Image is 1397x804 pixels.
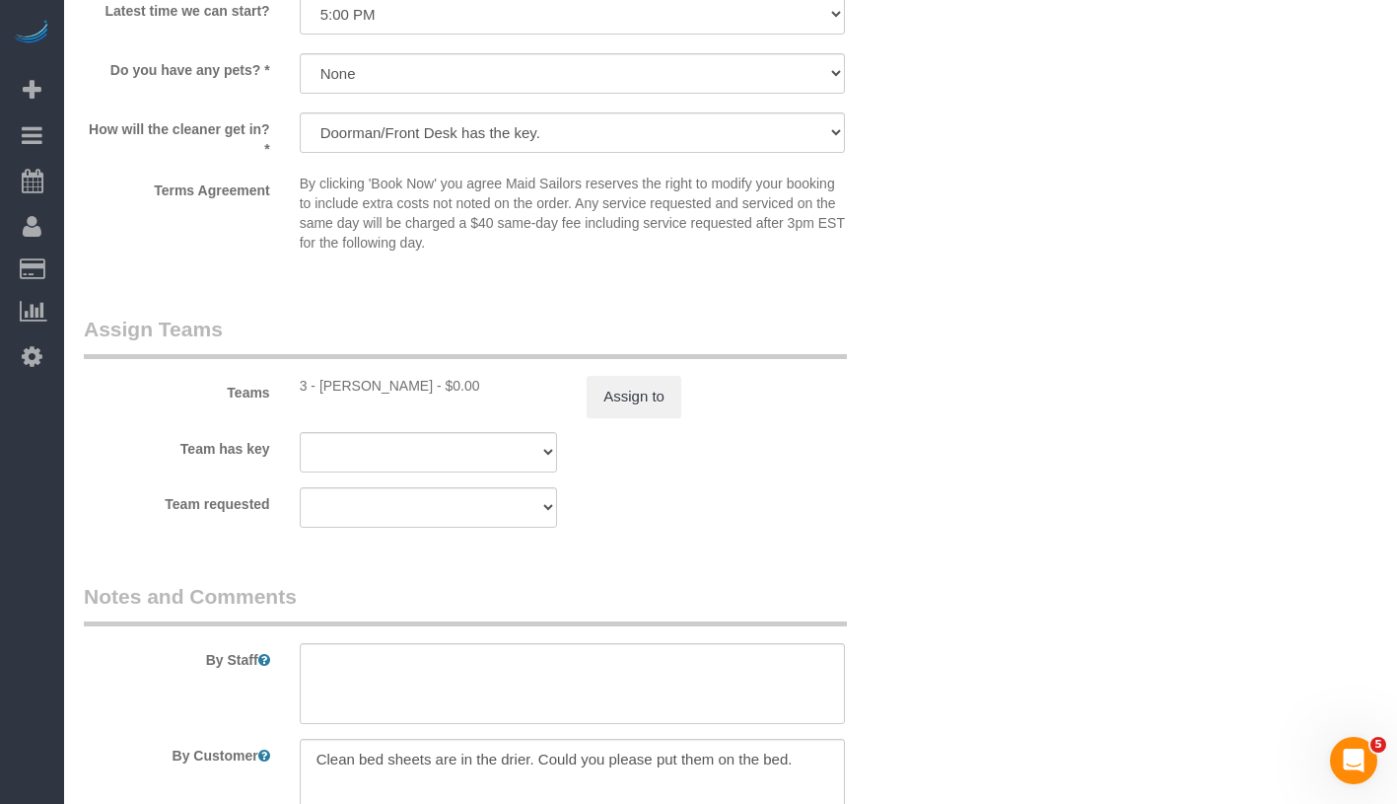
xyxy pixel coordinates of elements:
[69,739,285,766] label: By Customer
[69,376,285,402] label: Teams
[69,487,285,514] label: Team requested
[69,112,285,159] label: How will the cleaner get in? *
[300,174,845,253] p: By clicking 'Book Now' you agree Maid Sailors reserves the right to modify your booking to includ...
[300,376,558,396] div: 0 hours x $17.00/hour
[69,643,285,670] label: By Staff
[1370,737,1386,753] span: 5
[69,432,285,459] label: Team has key
[84,315,847,359] legend: Assign Teams
[69,174,285,200] label: Terms Agreement
[12,20,51,47] img: Automaid Logo
[1330,737,1377,784] iframe: Intercom live chat
[69,53,285,80] label: Do you have any pets? *
[84,582,847,626] legend: Notes and Comments
[587,376,681,417] button: Assign to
